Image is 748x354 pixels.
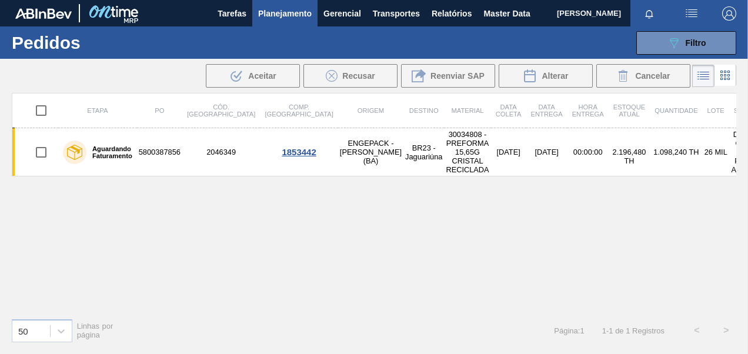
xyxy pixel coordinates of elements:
[432,6,472,21] span: Relatórios
[182,128,260,176] td: 2046349
[401,64,495,88] div: Reenviar SAP
[86,145,132,159] label: Aguardando Faturamento
[491,128,526,176] td: [DATE]
[703,128,729,176] td: 26 MIL
[596,64,690,88] button: Cancelar
[77,322,113,339] span: Linhas por página
[712,316,741,345] button: >
[686,38,706,48] span: Filtro
[554,326,584,335] span: Página : 1
[409,107,439,114] span: Destino
[684,6,699,21] img: userActions
[654,107,697,114] span: Quantidade
[451,107,483,114] span: Material
[218,6,246,21] span: Tarefas
[342,71,375,81] span: Recusar
[499,64,593,88] button: Alterar
[531,103,563,118] span: Data Entrega
[358,107,384,114] span: Origem
[613,148,646,165] span: 2.196,480 TH
[630,5,668,22] button: Notificações
[187,103,255,118] span: Cód. [GEOGRAPHIC_DATA]
[155,107,164,114] span: PO
[373,6,420,21] span: Transportes
[596,64,690,88] div: Cancelar Pedidos em Massa
[635,71,670,81] span: Cancelar
[636,31,736,55] button: Filtro
[567,128,609,176] td: 00:00:00
[682,316,712,345] button: <
[87,107,108,114] span: Etapa
[692,65,714,87] div: Visão em Lista
[444,128,490,176] td: 30034808 - PREFORMA 15,65G CRISTAL RECICLADA
[323,6,361,21] span: Gerencial
[430,71,485,81] span: Reenviar SAP
[12,36,174,49] h1: Pedidos
[403,128,444,176] td: BR23 - Jaguariúna
[483,6,530,21] span: Master Data
[707,107,724,114] span: Lote
[18,326,28,336] div: 50
[714,65,736,87] div: Visão em Cards
[499,64,593,88] div: Alterar Pedido
[722,6,736,21] img: Logout
[248,71,276,81] span: Aceitar
[496,103,522,118] span: Data coleta
[572,103,604,118] span: Hora Entrega
[265,103,333,118] span: Comp. [GEOGRAPHIC_DATA]
[613,103,646,118] span: Estoque atual
[15,8,72,19] img: TNhmsLtSVTkK8tSr43FrP2fwEKptu5GPRR3wAAAABJRU5ErkJggg==
[526,128,567,176] td: [DATE]
[303,64,398,88] div: Recusar
[338,128,403,176] td: ENGEPACK - [PERSON_NAME] (BA)
[262,147,336,157] div: 1853442
[206,64,300,88] div: Aceitar
[602,326,664,335] span: 1 - 1 de 1 Registros
[542,71,568,81] span: Alterar
[650,128,702,176] td: 1.098,240 TH
[258,6,312,21] span: Planejamento
[137,128,182,176] td: 5800387856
